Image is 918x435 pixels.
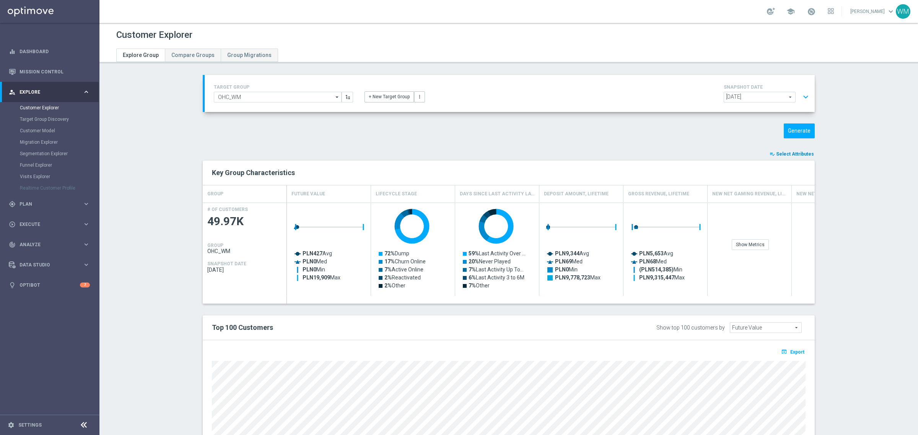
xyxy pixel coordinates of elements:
[334,92,341,102] i: arrow_drop_down
[639,258,656,265] tspan: PLN68
[20,159,99,171] div: Funnel Explorer
[207,187,223,201] h4: GROUP
[414,91,425,102] button: more_vert
[8,49,90,55] button: equalizer Dashboard
[384,274,392,281] tspan: 2%
[712,187,787,201] h4: New Net Gaming Revenue, Lifetime
[469,258,511,265] text: Never Played
[20,222,83,227] span: Execute
[732,239,769,250] div: Show Metrics
[9,89,83,96] div: Explore
[9,241,83,248] div: Analyze
[207,248,282,254] span: OHC_WM
[784,123,815,138] button: Generate
[303,258,327,265] text: Med
[417,94,422,99] i: more_vert
[9,62,90,82] div: Mission Control
[555,266,578,273] text: Min
[8,242,90,248] button: track_changes Analyze keyboard_arrow_right
[800,90,811,104] button: expand_more
[384,258,426,265] text: Churn Online
[9,41,90,62] div: Dashboard
[384,266,423,273] text: Active Online
[20,275,80,295] a: Optibot
[83,261,90,268] i: keyboard_arrow_right
[8,201,90,207] div: gps_fixed Plan keyboard_arrow_right
[887,7,895,16] span: keyboard_arrow_down
[555,250,580,256] tspan: PLN9,344
[207,267,282,273] span: 2025-09-01
[20,41,90,62] a: Dashboard
[83,221,90,228] i: keyboard_arrow_right
[555,258,572,265] tspan: PLN69
[384,250,395,256] tspan: 72%
[555,274,590,281] tspan: PLN9,778,723
[9,221,16,228] i: play_circle_outline
[8,282,90,288] button: lightbulb Optibot 7
[9,261,83,268] div: Data Studio
[469,282,476,289] tspan: 7%
[8,262,90,268] div: Data Studio keyboard_arrow_right
[207,207,248,212] h4: # OF CUSTOMERS
[555,258,583,265] text: Med
[656,325,725,331] div: Show top 100 customers by
[8,69,90,75] div: Mission Control
[639,274,674,281] tspan: PLN9,315,447
[20,171,99,182] div: Visits Explorer
[376,187,417,201] h4: Lifecycle Stage
[384,282,405,289] text: Other
[20,105,80,111] a: Customer Explorer
[214,92,342,102] input: Select Existing or Create New
[628,187,689,201] h4: Gross Revenue, Lifetime
[9,89,16,96] i: person_search
[20,148,99,159] div: Segmentation Explorer
[20,162,80,168] a: Funnel Explorer
[212,168,806,177] h2: Key Group Characteristics
[469,266,524,273] text: Last Activity Up To…
[20,174,80,180] a: Visits Explorer
[384,282,392,289] tspan: 2%
[227,52,272,58] span: Group Migrations
[303,266,325,273] text: Min
[83,241,90,248] i: keyboard_arrow_right
[20,242,83,247] span: Analyze
[203,203,287,296] div: Press SPACE to select this row.
[781,349,789,355] i: open_in_browser
[20,128,80,134] a: Customer Model
[214,83,806,104] div: TARGET GROUP arrow_drop_down + New Target Group more_vert SNAPSHOT DATE arrow_drop_down expand_more
[20,151,80,157] a: Segmentation Explorer
[18,423,42,427] a: Settings
[9,201,83,208] div: Plan
[214,84,353,90] h4: TARGET GROUP
[303,258,316,265] tspan: PLN0
[639,266,682,273] text: Min
[123,52,159,58] span: Explore Group
[8,221,90,227] button: play_circle_outline Execute keyboard_arrow_right
[303,250,322,256] tspan: PLN427
[9,282,16,289] i: lightbulb
[469,274,524,281] text: Last Activity 3 to 6M
[9,241,16,248] i: track_changes
[639,266,674,273] tspan: (PLN514,385)
[303,274,330,281] tspan: PLN19,909
[8,89,90,95] button: person_search Explore keyboard_arrow_right
[20,90,83,94] span: Explore
[384,274,421,281] text: Reactivated
[384,250,409,256] text: Dump
[724,84,812,90] h4: SNAPSHOT DATE
[303,266,316,273] tspan: PLN0
[303,274,340,281] text: Max
[555,250,589,256] text: Avg
[291,187,325,201] h4: Future Value
[20,125,99,136] div: Customer Model
[469,250,526,256] text: Last Activity Over …
[116,49,278,62] ul: Tabs
[555,266,569,273] tspan: PLN0
[20,116,80,122] a: Target Group Discovery
[896,4,910,19] div: WM
[469,282,490,289] text: Other
[20,202,83,206] span: Plan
